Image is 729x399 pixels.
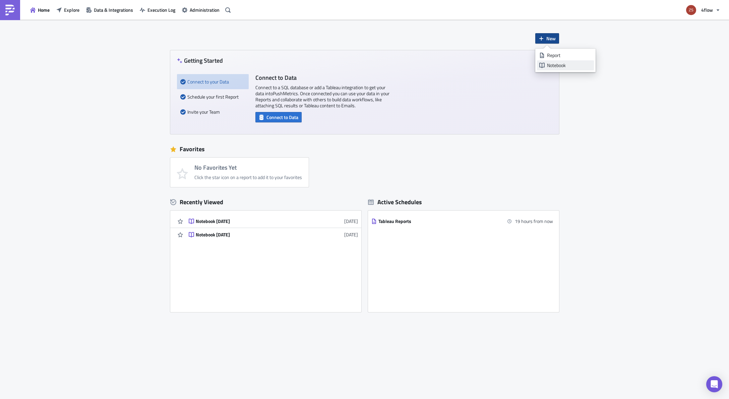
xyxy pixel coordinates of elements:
[255,84,389,109] p: Connect to a SQL database or add a Tableau integration to get your data into PushMetrics . Once c...
[83,5,136,15] button: Data & Integrations
[547,52,592,59] div: Report
[547,62,592,69] div: Notebook
[685,4,697,16] img: Avatar
[189,215,358,228] a: Notebook [DATE][DATE]
[535,33,559,44] button: New
[368,198,422,206] div: Active Schedules
[706,376,722,392] div: Open Intercom Messenger
[180,104,245,119] div: Invite your Team
[179,5,223,15] button: Administration
[371,215,553,228] a: Tableau Reports19 hours from now
[180,89,245,104] div: Schedule your first Report
[53,5,83,15] button: Explore
[180,74,245,89] div: Connect to your Data
[344,231,358,238] time: 2025-02-27T15:06:58Z
[147,6,175,13] span: Execution Log
[38,6,50,13] span: Home
[515,218,553,225] time: 2025-09-19 09:00
[682,3,724,17] button: 4flow
[5,5,15,15] img: PushMetrics
[177,57,223,64] h4: Getting Started
[194,164,302,171] h4: No Favorites Yet
[190,6,220,13] span: Administration
[196,218,313,224] div: Notebook [DATE]
[136,5,179,15] button: Execution Log
[64,6,79,13] span: Explore
[255,112,302,122] button: Connect to Data
[701,6,713,13] span: 4flow
[194,174,302,180] div: Click the star icon on a report to add it to your favorites
[189,228,358,241] a: Notebook [DATE][DATE]
[266,114,298,121] span: Connect to Data
[170,197,361,207] div: Recently Viewed
[27,5,53,15] button: Home
[170,144,559,154] div: Favorites
[378,218,496,224] div: Tableau Reports
[255,74,389,81] h4: Connect to Data
[255,113,302,120] a: Connect to Data
[344,218,358,225] time: 2025-06-11T09:46:09Z
[546,35,556,42] span: New
[94,6,133,13] span: Data & Integrations
[196,232,313,238] div: Notebook [DATE]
